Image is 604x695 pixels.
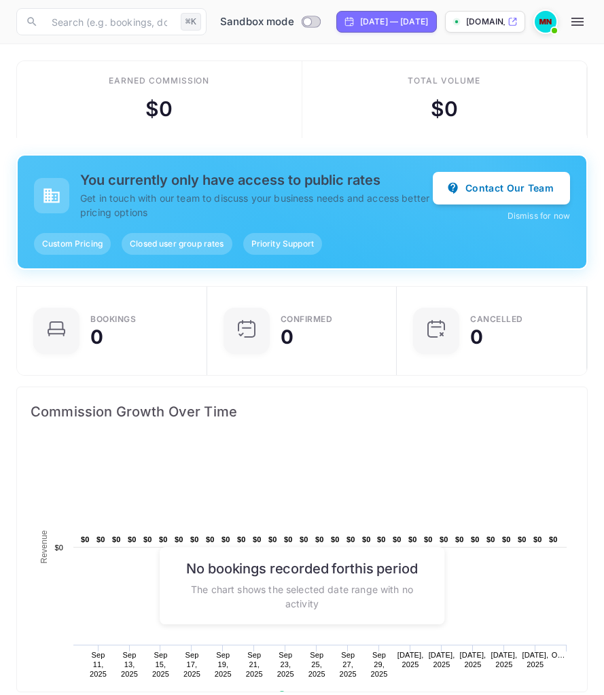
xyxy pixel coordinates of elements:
img: Mathias Tchuisseu Nana [535,11,556,33]
text: [DATE], 2025 [522,651,548,669]
span: Commission Growth Over Time [31,401,573,423]
text: $0 [54,543,63,552]
div: 0 [281,327,294,346]
text: $0 [300,535,308,543]
text: Sep 27, 2025 [340,651,357,678]
h6: No bookings recorded for this period [173,560,431,577]
text: $0 [159,535,168,543]
div: [DATE] — [DATE] [360,16,428,28]
text: Sep 21, 2025 [246,651,263,678]
text: $0 [81,535,90,543]
span: Priority Support [243,238,322,250]
text: $0 [96,535,105,543]
div: CANCELLED [470,315,523,323]
text: $0 [455,535,464,543]
text: Sep 19, 2025 [215,651,232,678]
div: Switch to Production mode [215,14,325,30]
text: $0 [533,535,542,543]
span: Closed user group rates [122,238,232,250]
text: $0 [284,535,293,543]
p: [DOMAIN_NAME] [466,16,505,28]
h5: You currently only have access to public rates [80,172,433,188]
div: ⌘K [181,13,201,31]
text: $0 [502,535,511,543]
text: $0 [331,535,340,543]
text: $0 [362,535,371,543]
text: $0 [315,535,324,543]
button: Contact Our Team [433,172,570,204]
text: $0 [347,535,355,543]
div: Confirmed [281,315,333,323]
text: [DATE], 2025 [460,651,486,669]
text: $0 [408,535,417,543]
text: $0 [112,535,121,543]
input: Search (e.g. bookings, documentation) [43,8,175,35]
div: 0 [470,327,483,346]
text: $0 [190,535,199,543]
div: $ 0 [431,94,458,124]
text: Sep 25, 2025 [308,651,325,678]
div: $ 0 [145,94,173,124]
text: $0 [221,535,230,543]
text: $0 [518,535,527,543]
text: [DATE], 2025 [397,651,424,669]
text: Sep 23, 2025 [277,651,294,678]
text: $0 [268,535,277,543]
text: $0 [471,535,480,543]
text: $0 [440,535,448,543]
text: $0 [206,535,215,543]
text: Sep 13, 2025 [121,651,138,678]
text: Sep 29, 2025 [371,651,388,678]
div: Bookings [90,315,136,323]
span: Sandbox mode [220,14,294,30]
text: Revenue [39,530,49,563]
text: Sep 17, 2025 [183,651,200,678]
div: 0 [90,327,103,346]
div: Total volume [408,75,480,87]
text: $0 [175,535,183,543]
text: [DATE], 2025 [429,651,455,669]
text: $0 [377,535,386,543]
text: $0 [237,535,246,543]
div: Earned commission [109,75,209,87]
text: $0 [393,535,402,543]
text: Sep 11, 2025 [90,651,107,678]
text: [DATE], 2025 [491,651,518,669]
button: Dismiss for now [508,210,570,222]
span: Custom Pricing [34,238,111,250]
p: Get in touch with our team to discuss your business needs and access better pricing options [80,191,433,219]
text: $0 [128,535,137,543]
p: The chart shows the selected date range with no activity [173,582,431,611]
text: $0 [253,535,262,543]
text: O… [552,651,565,659]
text: Sep 15, 2025 [152,651,169,678]
text: $0 [424,535,433,543]
text: $0 [143,535,152,543]
text: $0 [549,535,558,543]
text: $0 [486,535,495,543]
